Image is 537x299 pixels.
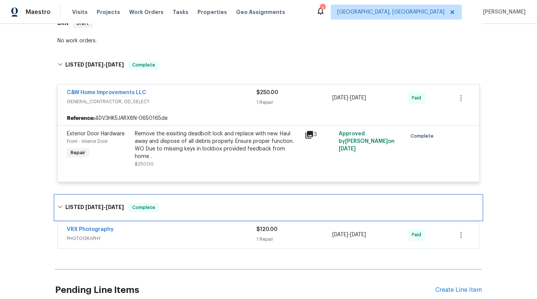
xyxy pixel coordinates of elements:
div: LISTED [DATE]-[DATE]Complete [55,53,482,77]
span: $120.00 [256,227,278,232]
span: [DATE] [332,232,348,237]
span: Repair [68,149,88,156]
span: [PERSON_NAME] [480,8,526,16]
span: [DATE] [85,204,103,210]
span: Approved by [PERSON_NAME] on [339,131,395,152]
h6: LISTED [65,60,124,70]
span: $250.00 [135,162,154,166]
span: Geo Assignments [236,8,285,16]
span: - [332,231,366,239]
div: No work orders. [57,37,480,45]
span: $250.00 [256,90,278,95]
span: Front - Interior Door [67,139,108,144]
span: PHOTOGRAPHY [67,235,256,242]
div: 3 [305,130,334,139]
span: Complete [129,204,158,211]
div: LISTED [DATE]-[DATE]Complete [55,195,482,220]
div: 1 [320,5,325,12]
span: GENERAL_CONTRACTOR, OD_SELECT [67,98,256,105]
span: Properties [198,8,227,16]
span: Work Orders [129,8,164,16]
span: Complete [410,132,437,140]
span: [DATE] [350,232,366,237]
span: [DATE] [339,146,356,152]
div: 4DV3HK5JARX8N-0650165de [58,112,479,125]
span: [DATE] [106,204,124,210]
span: - [85,204,124,210]
span: - [85,62,124,67]
b: Reference: [67,115,95,122]
div: Create Line Item [435,287,482,294]
div: 1 Repair [256,235,332,243]
span: [DATE] [106,62,124,67]
span: Paid [412,94,424,102]
a: C&W Home Improvements LLC [67,90,146,95]
span: Exterior Door Hardware [67,131,125,136]
span: [GEOGRAPHIC_DATA], [GEOGRAPHIC_DATA] [337,8,444,16]
span: Paid [412,231,424,239]
h6: LISTED [65,203,124,212]
div: Remove the exisiting deadbolt lock and replace with new. Haul away and dispose of all debris prop... [135,130,300,160]
a: VRX Photography [67,227,114,232]
span: - [332,94,366,102]
span: [DATE] [332,95,348,101]
span: [DATE] [350,95,366,101]
span: [DATE] [85,62,103,67]
span: Maestro [26,8,51,16]
span: Visits [72,8,88,16]
div: 1 Repair [256,99,332,106]
span: Complete [129,61,158,69]
span: Projects [97,8,120,16]
span: Tasks [173,9,188,15]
